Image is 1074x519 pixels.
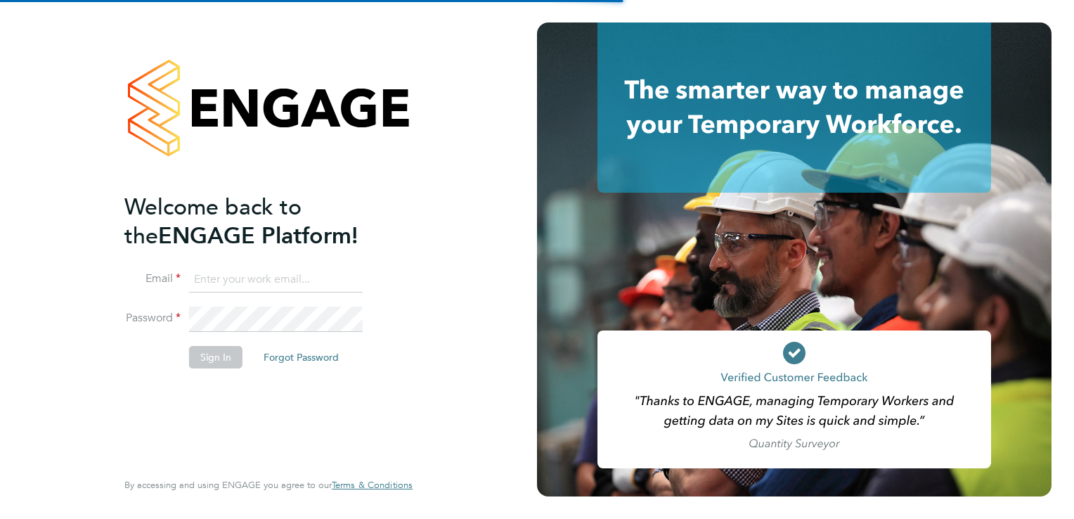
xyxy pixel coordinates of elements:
label: Email [124,271,181,286]
a: Terms & Conditions [332,480,413,491]
button: Forgot Password [252,346,350,369]
button: Sign In [189,346,242,369]
span: Welcome back to the [124,193,302,250]
h2: ENGAGE Platform! [124,193,399,250]
span: By accessing and using ENGAGE you agree to our [124,479,413,491]
label: Password [124,311,181,326]
input: Enter your work email... [189,267,363,293]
